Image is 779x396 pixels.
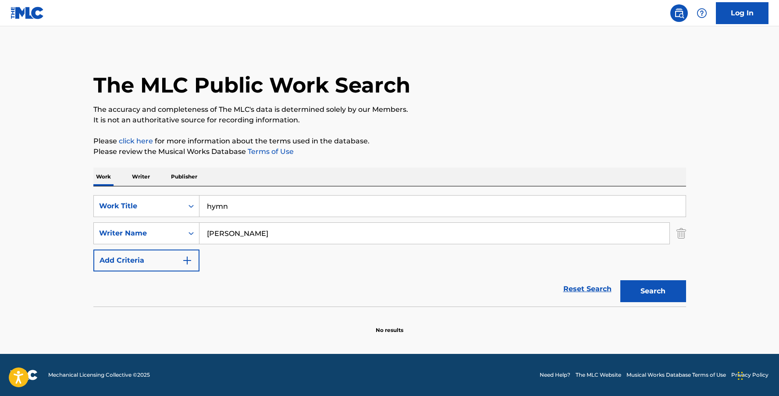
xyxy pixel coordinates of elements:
p: The accuracy and completeness of The MLC's data is determined solely by our Members. [93,104,686,115]
img: help [697,8,707,18]
p: It is not an authoritative source for recording information. [93,115,686,125]
form: Search Form [93,195,686,307]
a: Musical Works Database Terms of Use [626,371,726,379]
p: Work [93,168,114,186]
img: logo [11,370,38,380]
div: Help [693,4,711,22]
p: Please review the Musical Works Database [93,146,686,157]
a: Need Help? [540,371,570,379]
span: Mechanical Licensing Collective © 2025 [48,371,150,379]
img: MLC Logo [11,7,44,19]
iframe: Chat Widget [735,354,779,396]
a: click here [119,137,153,145]
a: Reset Search [559,279,616,299]
div: Writer Name [99,228,178,239]
img: 9d2ae6d4665cec9f34b9.svg [182,255,192,266]
a: Terms of Use [246,147,294,156]
p: No results [376,316,403,334]
p: Writer [129,168,153,186]
a: Log In [716,2,768,24]
img: search [674,8,684,18]
h1: The MLC Public Work Search [93,72,410,98]
button: Add Criteria [93,250,199,271]
button: Search [620,280,686,302]
a: Privacy Policy [731,371,768,379]
p: Please for more information about the terms used in the database. [93,136,686,146]
a: The MLC Website [576,371,621,379]
a: Public Search [670,4,688,22]
p: Publisher [168,168,200,186]
div: Drag [738,363,743,389]
div: Work Title [99,201,178,211]
img: Delete Criterion [676,222,686,244]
